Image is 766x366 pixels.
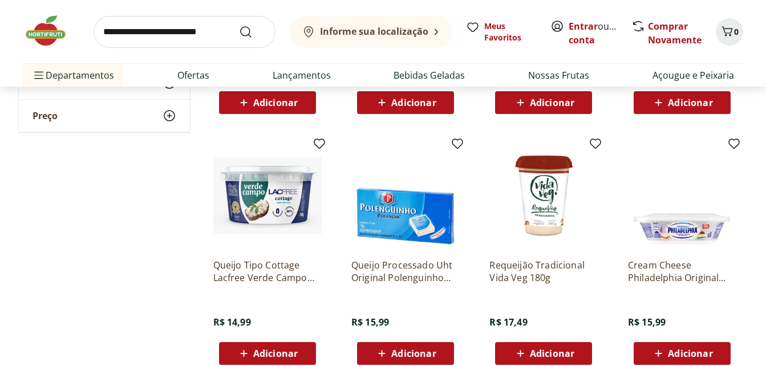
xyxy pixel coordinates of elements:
[357,91,454,114] button: Adicionar
[320,25,428,38] b: Informe sua localização
[628,141,736,250] img: Cream Cheese Philadelphia Original 150G
[289,16,452,48] button: Informe sua localização
[489,141,598,250] img: Requeijão Tradicional Vida Veg 180g
[273,68,331,82] a: Lançamentos
[734,26,739,37] span: 0
[628,259,736,284] a: Cream Cheese Philadelphia Original 150G
[495,91,592,114] button: Adicionar
[351,141,460,250] img: Queijo Processado Uht Original Polenguinho 136G 8 Unidades
[528,68,589,82] a: Nossas Frutas
[213,316,251,328] span: R$ 14,99
[716,18,743,46] button: Carrinho
[466,21,537,43] a: Meus Favoritos
[489,316,527,328] span: R$ 17,49
[33,110,58,121] span: Preço
[391,98,436,107] span: Adicionar
[32,62,114,89] span: Departamentos
[32,62,46,89] button: Menu
[394,68,465,82] a: Bebidas Geladas
[253,349,298,358] span: Adicionar
[357,342,454,365] button: Adicionar
[219,91,316,114] button: Adicionar
[351,316,389,328] span: R$ 15,99
[213,141,322,250] img: Queijo Tipo Cottage Lacfree Verde Campo 200g
[219,342,316,365] button: Adicionar
[489,259,598,284] a: Requeijão Tradicional Vida Veg 180g
[253,98,298,107] span: Adicionar
[23,14,80,48] img: Hortifruti
[351,259,460,284] a: Queijo Processado Uht Original Polenguinho 136G 8 Unidades
[495,342,592,365] button: Adicionar
[668,349,712,358] span: Adicionar
[239,25,266,39] button: Submit Search
[652,68,734,82] a: Açougue e Peixaria
[530,98,574,107] span: Adicionar
[648,20,702,46] a: Comprar Novamente
[391,349,436,358] span: Adicionar
[628,316,666,328] span: R$ 15,99
[530,349,574,358] span: Adicionar
[19,100,190,132] button: Preço
[569,20,598,32] a: Entrar
[213,259,322,284] a: Queijo Tipo Cottage Lacfree Verde Campo 200g
[569,20,631,46] a: Criar conta
[634,91,731,114] button: Adicionar
[634,342,731,365] button: Adicionar
[94,16,275,48] input: search
[569,19,619,47] span: ou
[668,98,712,107] span: Adicionar
[484,21,537,43] span: Meus Favoritos
[177,68,209,82] a: Ofertas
